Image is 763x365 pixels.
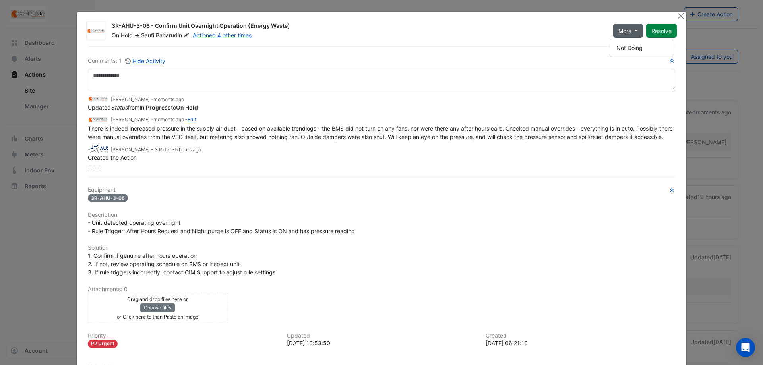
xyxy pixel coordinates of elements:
[153,116,184,122] span: 2025-10-09 10:53:46
[176,104,198,111] strong: On Hold
[87,27,105,35] img: Conservia
[88,187,675,193] h6: Equipment
[112,32,133,39] span: On Hold
[88,219,355,234] span: - Unit detected operating overnight - Rule Trigger: After Hours Request and Night purge is OFF an...
[111,104,128,111] em: Status
[88,212,675,218] h6: Description
[486,332,675,339] h6: Created
[127,296,188,302] small: Drag and drop files here or
[287,332,476,339] h6: Updated
[88,286,675,293] h6: Attachments: 0
[88,104,198,111] span: Updated from to
[676,12,685,20] button: Close
[140,303,175,312] button: Choose files
[125,56,166,66] button: Hide Activity
[193,32,252,39] a: Actioned 4 other times
[88,154,137,161] span: Created the Action
[736,338,755,357] div: Open Intercom Messenger
[117,314,198,320] small: or Click here to then Paste an image
[486,339,675,347] div: [DATE] 06:21:10
[88,95,108,103] img: Conservia
[613,24,643,38] button: More
[287,339,476,347] div: [DATE] 10:53:50
[112,22,604,31] div: 3R-AHU-3-06 - Confirm Unit Overnight Operation (Energy Waste)
[88,340,118,348] div: P2 Urgent
[610,42,673,54] button: Not Doing
[88,252,275,276] span: 1. Confirm if genuine after hours operation 2. If not, review operating schedule on BMS or inspec...
[88,332,277,339] h6: Priority
[88,245,675,251] h6: Solution
[175,147,201,153] span: 2025-10-09 06:21:10
[134,32,139,39] span: ->
[88,194,128,202] span: 3R-AHU-3-06
[111,116,196,123] small: [PERSON_NAME] - -
[646,24,677,38] button: Resolve
[88,125,674,140] span: There is indeed increased pressure in the supply air duct - based on available trendlogs - the BM...
[153,97,184,102] span: 2025-10-09 10:53:50
[610,39,673,57] div: More
[88,115,108,124] img: Conservia
[618,27,631,35] span: More
[111,96,184,103] small: [PERSON_NAME] -
[141,32,154,39] span: Saufi
[111,146,201,153] small: [PERSON_NAME] - 3 Rider -
[139,104,171,111] strong: In Progress
[88,56,166,66] div: Comments: 1
[88,145,108,153] img: Australis Facilities Management
[188,116,196,122] a: Edit
[156,31,191,39] span: Baharudin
